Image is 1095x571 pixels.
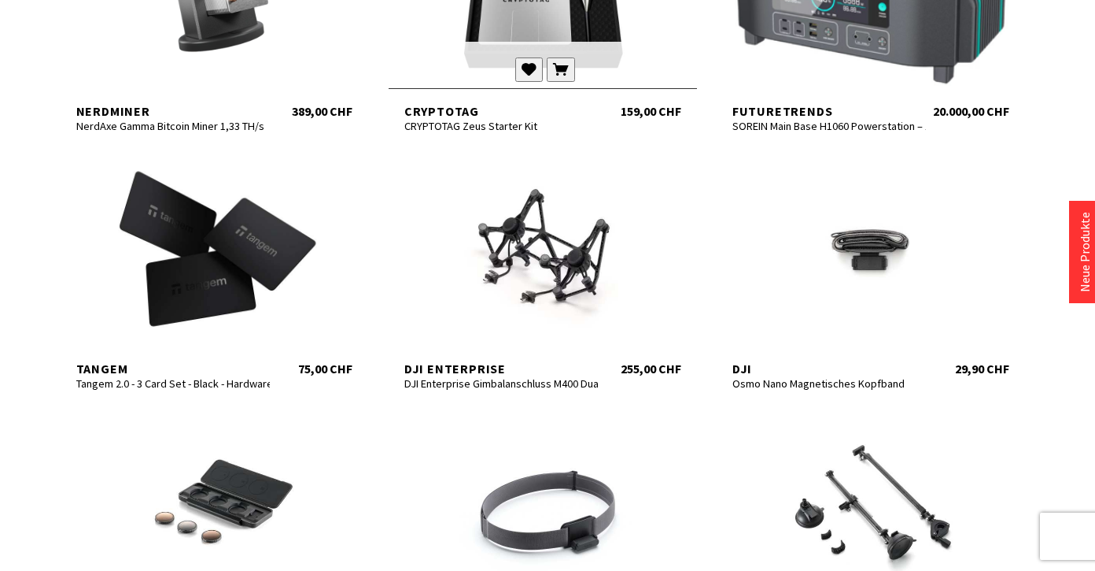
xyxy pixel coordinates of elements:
div: CRYPTOTAG Zeus Starter Kit [404,119,598,133]
a: DJI Enterprise DJI Enterprise Gimbalanschluss M400 Duale Gimbal-Verbindung 255,00 CHF [389,156,697,376]
div: DJI Enterprise Gimbalanschluss M400 Duale Gimbal-Verbindung [404,376,598,391]
div: Nerdminer [76,103,270,119]
a: DJI Osmo Nano Magnetisches Kopfband 29,90 CHF [717,156,1025,376]
div: NerdAxe Gamma Bitcoin Miner 1,33 TH/s [76,119,270,133]
div: Futuretrends [732,103,926,119]
div: SOREIN Main Base H1060 Powerstation – 1037 Wh, 2200 W, LiFePO4 [732,119,926,133]
div: 75,00 CHF [298,361,352,376]
div: DJI [732,361,926,376]
div: 20.000,00 CHF [933,103,1009,119]
a: Tangem Tangem 2.0 - 3 Card Set - Black - Hardware Wallet 75,00 CHF [61,156,369,376]
div: DJI Enterprise [404,361,598,376]
a: Neue Produkte [1077,212,1093,292]
div: Tangem [76,361,270,376]
div: Tangem 2.0 - 3 Card Set - Black - Hardware Wallet [76,376,270,391]
div: 159,00 CHF [621,103,681,119]
div: 389,00 CHF [292,103,352,119]
div: Osmo Nano Magnetisches Kopfband [732,376,926,391]
div: 29,90 CHF [955,361,1009,376]
div: 255,00 CHF [621,361,681,376]
div: CRYPTOTAG [404,103,598,119]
